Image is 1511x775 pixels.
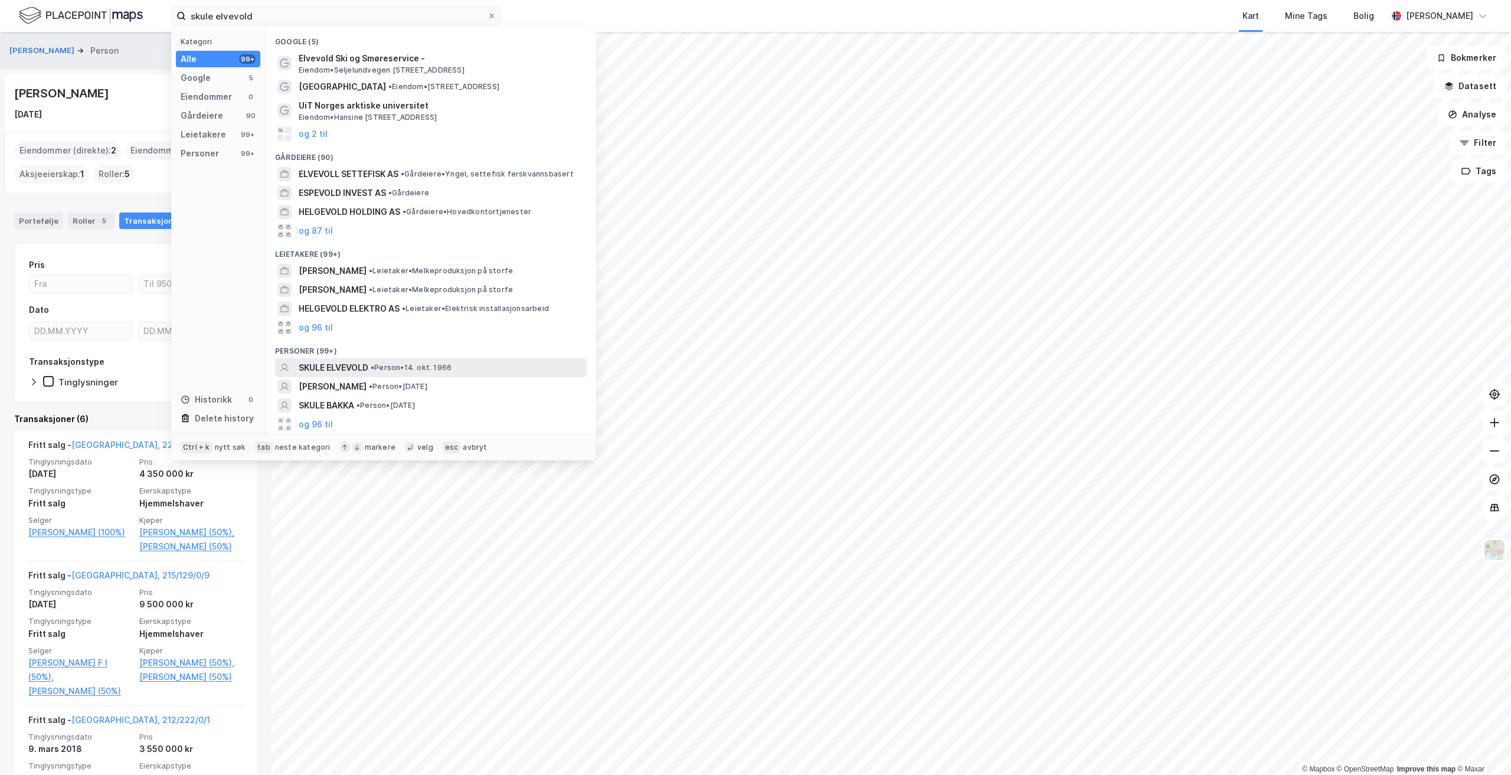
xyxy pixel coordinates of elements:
span: Tinglysningsdato [28,457,132,467]
div: Hjemmelshaver [139,627,243,641]
span: Tinglysningstype [28,761,132,771]
span: Tinglysningsdato [28,732,132,742]
div: Google [181,71,211,85]
div: 0 [246,92,256,102]
a: Improve this map [1397,765,1456,773]
div: esc [443,442,461,453]
span: Eierskapstype [139,616,243,626]
div: Roller : [94,165,135,184]
div: Transaksjoner (6) [14,412,257,426]
div: [DATE] [28,467,132,481]
div: Mine Tags [1285,9,1327,23]
span: Elvevold Ski og Smøreservice - [299,51,582,66]
a: [PERSON_NAME] F I (50%), [28,656,132,684]
input: Fra [30,275,133,293]
span: SKULE BAKKA [299,398,354,413]
div: 99+ [239,54,256,64]
span: SKULE ELVEVOLD [299,361,368,375]
img: Z [1483,539,1506,561]
span: Gårdeiere • Hovedkontortjenester [403,207,531,217]
span: Pris [139,587,243,597]
span: • [371,363,374,372]
span: 5 [125,167,130,181]
div: [DATE] [14,107,42,122]
span: • [401,169,404,178]
div: Delete history [195,411,254,426]
span: Tinglysningstype [28,486,132,496]
div: Pris [29,258,45,272]
div: avbryt [463,443,487,452]
button: og 96 til [299,321,333,335]
div: [DATE] [28,597,132,612]
img: logo.f888ab2527a4732fd821a326f86c7f29.svg [19,5,143,26]
button: og 96 til [299,417,333,431]
span: Eierskapstype [139,761,243,771]
span: UiT Norges arktiske universitet [299,99,582,113]
span: ELVEVOLL SETTEFISK AS [299,167,398,181]
span: Pris [139,457,243,467]
div: 99+ [239,130,256,139]
span: Person • 14. okt. 1966 [371,363,452,372]
div: Personer (99+) [266,337,596,358]
div: Eiendommer (direkte) : [15,141,121,160]
div: Transaksjonstype [29,355,104,369]
div: 3 550 000 kr [139,742,243,756]
a: [GEOGRAPHIC_DATA], 212/222/0/1 [71,715,210,725]
span: Leietaker • Melkeproduksjon på storfe [369,285,513,295]
div: markere [365,443,395,452]
div: Kategori [181,37,260,46]
button: Filter [1450,131,1506,155]
button: Tags [1451,159,1506,183]
div: Portefølje [14,212,63,229]
a: [GEOGRAPHIC_DATA], 228/9/0/19 [71,440,207,450]
span: 1 [80,167,84,181]
div: Leietakere [181,127,226,142]
span: Gårdeiere • Yngel, settefisk ferskvannsbasert [401,169,574,179]
input: DD.MM.YYYY [30,322,133,340]
div: Fritt salg - [28,713,210,732]
button: [PERSON_NAME] [9,45,77,57]
div: Eiendommer [181,90,232,104]
a: [PERSON_NAME] (100%) [28,525,132,539]
div: Tinglysninger [58,377,118,388]
input: Søk på adresse, matrikkel, gårdeiere, leietakere eller personer [186,7,487,25]
div: Ctrl + k [181,442,212,453]
iframe: Chat Widget [1452,718,1511,775]
span: • [369,266,372,275]
button: og 87 til [299,224,333,238]
span: HELGEVOLD HOLDING AS [299,205,400,219]
div: Dato [29,303,49,317]
div: Fritt salg - [28,568,210,587]
span: • [402,304,405,313]
div: Kart [1242,9,1259,23]
span: Person • [DATE] [357,401,415,410]
div: [PERSON_NAME] [1406,9,1473,23]
div: Roller [68,212,115,229]
div: 9 500 000 kr [139,597,243,612]
div: Historikk [181,393,232,407]
div: Kontrollprogram for chat [1452,718,1511,775]
span: Pris [139,732,243,742]
input: Til 9500000 [139,275,242,293]
span: Kjøper [139,646,243,656]
div: [PERSON_NAME] [14,84,111,103]
div: 5 [246,73,256,83]
div: nytt søk [215,443,246,452]
div: 90 [246,111,256,120]
div: Aksjeeierskap : [15,165,89,184]
div: velg [417,443,433,452]
span: Eiendom • [STREET_ADDRESS] [388,82,499,91]
span: • [369,285,372,294]
span: Selger [28,646,132,656]
div: Personer [181,146,219,161]
div: Alle [181,52,197,66]
a: [GEOGRAPHIC_DATA], 215/129/0/9 [71,570,210,580]
div: Person [90,44,119,58]
span: • [369,382,372,391]
a: [PERSON_NAME] (50%) [28,684,132,698]
span: [PERSON_NAME] [299,264,367,278]
div: tab [255,442,273,453]
span: [PERSON_NAME] [299,283,367,297]
span: [PERSON_NAME] [299,380,367,394]
div: Gårdeiere [181,109,223,123]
